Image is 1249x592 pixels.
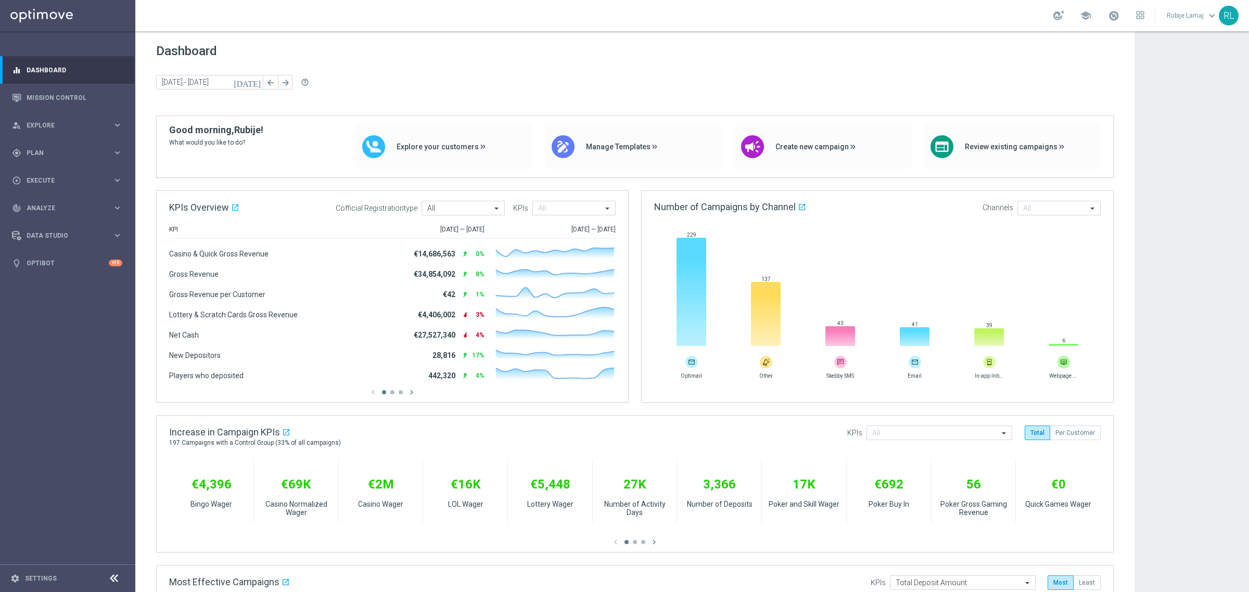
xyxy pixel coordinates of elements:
i: person_search [12,121,21,130]
div: Explore [12,121,112,130]
i: keyboard_arrow_right [112,203,122,213]
button: gps_fixed Plan keyboard_arrow_right [11,149,123,157]
span: school [1080,10,1091,21]
span: Execute [27,177,112,184]
a: Rubije Lamajkeyboard_arrow_down [1166,8,1219,23]
i: settings [10,574,20,583]
div: Data Studio [12,231,112,240]
i: equalizer [12,66,21,75]
i: play_circle_outline [12,176,21,185]
button: equalizer Dashboard [11,66,123,74]
a: Optibot [27,249,109,277]
span: Analyze [27,205,112,211]
i: keyboard_arrow_right [112,230,122,240]
div: Mission Control [12,84,122,111]
a: Mission Control [27,84,122,111]
div: Execute [12,176,112,185]
div: +10 [109,260,122,266]
span: keyboard_arrow_down [1206,10,1218,21]
a: Dashboard [27,56,122,84]
button: track_changes Analyze keyboard_arrow_right [11,204,123,212]
div: Plan [12,148,112,158]
a: Settings [25,575,57,582]
div: RL [1219,6,1239,25]
span: Explore [27,122,112,128]
div: Analyze [12,203,112,213]
i: keyboard_arrow_right [112,175,122,185]
button: play_circle_outline Execute keyboard_arrow_right [11,176,123,185]
div: Dashboard [12,56,122,84]
i: gps_fixed [12,148,21,158]
button: Mission Control [11,94,123,102]
i: keyboard_arrow_right [112,120,122,130]
span: Data Studio [27,233,112,239]
i: track_changes [12,203,21,213]
div: Optibot [12,249,122,277]
i: keyboard_arrow_right [112,148,122,158]
span: Plan [27,150,112,156]
button: person_search Explore keyboard_arrow_right [11,121,123,130]
button: Data Studio keyboard_arrow_right [11,231,123,240]
i: lightbulb [12,259,21,268]
button: lightbulb Optibot +10 [11,259,123,267]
